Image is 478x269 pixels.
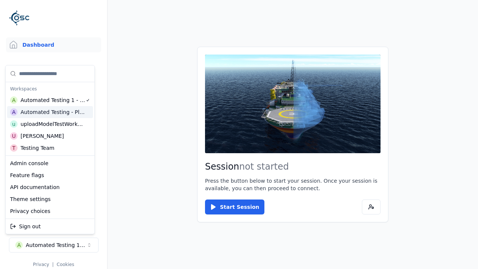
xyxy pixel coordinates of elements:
div: Theme settings [7,193,93,205]
div: Automated Testing - Playwright [21,108,85,116]
div: Feature flags [7,169,93,181]
div: A [10,96,18,104]
div: Testing Team [21,144,55,152]
div: uploadModelTestWorkspace [21,120,85,128]
div: Sign out [7,220,93,232]
div: [PERSON_NAME] [21,132,64,140]
div: u [10,120,18,128]
div: Suggestions [6,65,94,155]
div: Automated Testing 1 - Playwright [21,96,86,104]
div: Suggestions [6,219,94,234]
div: U [10,132,18,140]
div: API documentation [7,181,93,193]
div: Workspaces [7,84,93,94]
div: Suggestions [6,156,94,219]
div: T [10,144,18,152]
div: Privacy choices [7,205,93,217]
div: Admin console [7,157,93,169]
div: A [10,108,18,116]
